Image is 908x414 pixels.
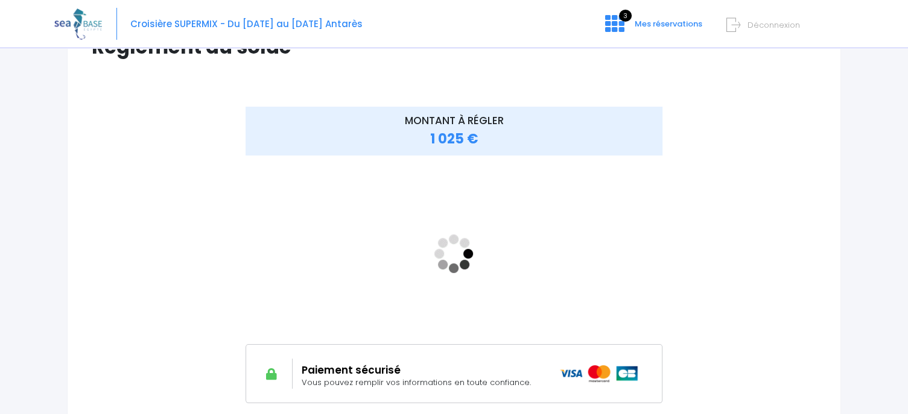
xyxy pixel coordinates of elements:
a: 3 Mes réservations [595,22,710,34]
iframe: <!-- //required --> [246,163,662,344]
span: Vous pouvez remplir vos informations en toute confiance. [302,377,531,388]
span: MONTANT À RÉGLER [404,113,503,128]
span: Croisière SUPERMIX - Du [DATE] au [DATE] Antarès [130,17,363,30]
img: icons_paiement_securise@2x.png [560,365,639,382]
span: Déconnexion [748,19,800,31]
span: Mes réservations [635,18,702,30]
span: 3 [619,10,632,22]
h1: Règlement du solde [92,35,816,58]
h2: Paiement sécurisé [302,364,542,376]
span: 1 025 € [430,130,478,148]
